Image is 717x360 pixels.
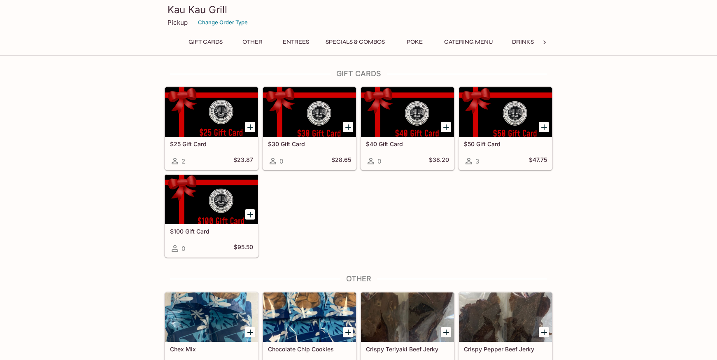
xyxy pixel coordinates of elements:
h3: Kau Kau Grill [168,3,549,16]
h5: Crispy Pepper Beef Jerky [464,346,547,353]
button: Add Chocolate Chip Cookies [343,327,353,337]
h5: $95.50 [234,243,253,253]
h4: Other [164,274,553,283]
a: $25 Gift Card2$23.87 [165,87,258,170]
p: Pickup [168,19,188,26]
button: Add $30 Gift Card [343,122,353,132]
div: $50 Gift Card [459,87,552,137]
button: Entrees [277,36,314,48]
button: Add $25 Gift Card [245,122,255,132]
div: Crispy Teriyaki Beef Jerky [361,292,454,342]
h5: $40 Gift Card [366,140,449,147]
button: Add Chex Mix [245,327,255,337]
h5: $50 Gift Card [464,140,547,147]
span: 0 [279,157,283,165]
button: Add $100 Gift Card [245,209,255,220]
button: Catering Menu [440,36,498,48]
h5: $28.65 [331,156,351,166]
h5: Chocolate Chip Cookies [268,346,351,353]
h4: Gift Cards [164,69,553,78]
span: 3 [475,157,479,165]
div: Chex Mix [165,292,258,342]
h5: $25 Gift Card [170,140,253,147]
a: $50 Gift Card3$47.75 [459,87,552,170]
button: Add Crispy Pepper Beef Jerky [539,327,549,337]
button: Poke [396,36,433,48]
h5: Chex Mix [170,346,253,353]
button: Specials & Combos [321,36,389,48]
a: $30 Gift Card0$28.65 [263,87,356,170]
div: $100 Gift Card [165,175,258,224]
button: Gift Cards [184,36,227,48]
a: $100 Gift Card0$95.50 [165,174,258,257]
h5: Crispy Teriyaki Beef Jerky [366,346,449,353]
h5: $38.20 [429,156,449,166]
button: Drinks [504,36,541,48]
div: $40 Gift Card [361,87,454,137]
div: Chocolate Chip Cookies [263,292,356,342]
span: 0 [377,157,381,165]
button: Change Order Type [194,16,251,29]
button: Add $50 Gift Card [539,122,549,132]
button: Add $40 Gift Card [441,122,451,132]
h5: $23.87 [233,156,253,166]
span: 2 [182,157,185,165]
h5: $30 Gift Card [268,140,351,147]
span: 0 [182,245,185,252]
div: $30 Gift Card [263,87,356,137]
h5: $100 Gift Card [170,228,253,235]
h5: $47.75 [529,156,547,166]
div: Crispy Pepper Beef Jerky [459,292,552,342]
a: $40 Gift Card0$38.20 [361,87,454,170]
button: Add Crispy Teriyaki Beef Jerky [441,327,451,337]
div: $25 Gift Card [165,87,258,137]
button: Other [234,36,271,48]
